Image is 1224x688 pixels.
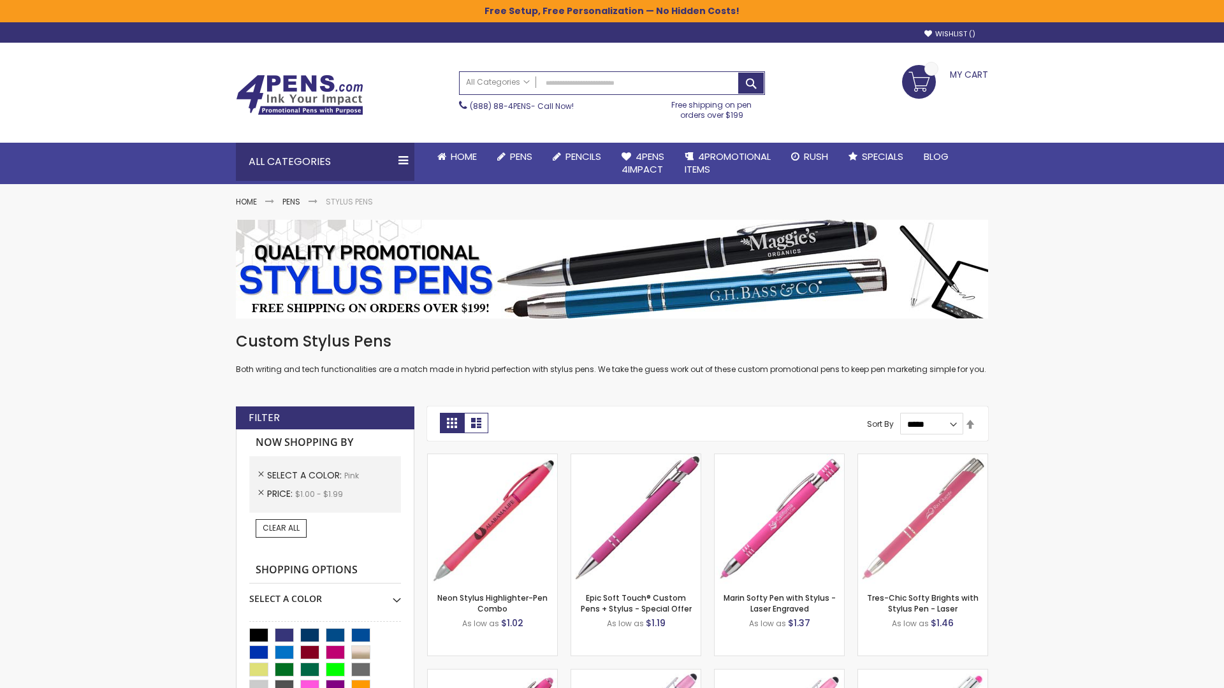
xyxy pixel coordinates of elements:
[715,454,844,584] img: Marin Softy Pen with Stylus - Laser Engraved-Pink
[282,196,300,207] a: Pens
[267,487,295,500] span: Price
[295,489,343,499] span: $1.00 - $1.99
[470,101,531,111] a: (888) 88-4PENS
[571,669,701,680] a: Ellipse Stylus Pen - LaserMax-Pink
[724,592,836,613] a: Marin Softy Pen with Stylus - Laser Engraved
[781,143,838,171] a: Rush
[236,331,988,375] div: Both writing and tech functionalities are a match made in hybrid perfection with stylus pens. We ...
[892,618,929,629] span: As low as
[460,72,536,93] a: All Categories
[344,470,359,481] span: Pink
[685,150,771,176] span: 4PROMOTIONAL ITEMS
[924,150,949,163] span: Blog
[510,150,532,163] span: Pens
[501,617,523,629] span: $1.02
[462,618,499,629] span: As low as
[646,617,666,629] span: $1.19
[263,522,300,533] span: Clear All
[867,592,979,613] a: Tres-Chic Softy Brights with Stylus Pen - Laser
[858,454,987,584] img: Tres-Chic Softy Brights with Stylus Pen - Laser-Pink
[466,77,530,87] span: All Categories
[428,454,557,464] a: Neon Stylus Highlighter-Pen Combo-Pink
[236,143,414,181] div: All Categories
[487,143,543,171] a: Pens
[715,454,844,464] a: Marin Softy Pen with Stylus - Laser Engraved-Pink
[858,454,987,464] a: Tres-Chic Softy Brights with Stylus Pen - Laser-Pink
[427,143,487,171] a: Home
[838,143,914,171] a: Specials
[571,454,701,464] a: 4P-MS8B-Pink
[267,469,344,482] span: Select A Color
[749,618,786,629] span: As low as
[867,419,894,429] label: Sort By
[659,95,766,120] div: Free shipping on pen orders over $199
[440,413,464,433] strong: Grid
[715,669,844,680] a: Ellipse Stylus Pen - ColorJet-Pink
[924,29,975,39] a: Wishlist
[804,150,828,163] span: Rush
[236,75,363,115] img: 4Pens Custom Pens and Promotional Products
[565,150,601,163] span: Pencils
[256,519,307,537] a: Clear All
[914,143,959,171] a: Blog
[249,411,280,425] strong: Filter
[862,150,903,163] span: Specials
[428,454,557,584] img: Neon Stylus Highlighter-Pen Combo-Pink
[428,669,557,680] a: Ellipse Softy Brights with Stylus Pen - Laser-Pink
[249,584,401,605] div: Select A Color
[236,331,988,352] h1: Custom Stylus Pens
[437,592,548,613] a: Neon Stylus Highlighter-Pen Combo
[581,592,692,613] a: Epic Soft Touch® Custom Pens + Stylus - Special Offer
[451,150,477,163] span: Home
[607,618,644,629] span: As low as
[249,429,401,456] strong: Now Shopping by
[622,150,664,176] span: 4Pens 4impact
[326,196,373,207] strong: Stylus Pens
[674,143,781,184] a: 4PROMOTIONALITEMS
[249,557,401,584] strong: Shopping Options
[571,454,701,584] img: 4P-MS8B-Pink
[470,101,574,111] span: - Call Now!
[931,617,954,629] span: $1.46
[236,220,988,319] img: Stylus Pens
[858,669,987,680] a: Tres-Chic Softy with Stylus Top Pen - ColorJet-Pink
[788,617,810,629] span: $1.37
[611,143,674,184] a: 4Pens4impact
[236,196,257,207] a: Home
[543,143,611,171] a: Pencils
